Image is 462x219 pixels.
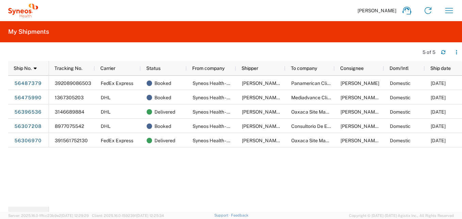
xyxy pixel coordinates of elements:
[154,133,175,148] span: Delivered
[14,121,42,132] a: 56307208
[341,138,459,143] span: Andrea Alicia Colli Dominguez - Beatriz Elena Mayoral
[193,95,294,100] span: Syneos Health - Grupo Logístico y para la Salud
[341,123,419,129] span: Ruth Cerino Javier
[242,123,324,129] span: Edson Nava o Diego Alvarez
[341,95,419,100] span: Marco Sanchez Bustillos
[242,138,324,143] span: Edson Nava o Diego Alvarez
[291,123,402,129] span: Consultorio De Especialidad Alergologia Pediatrica
[8,28,49,36] h2: My Shipments
[431,123,446,129] span: 08/13/2025
[55,109,84,115] span: 3146689884
[193,109,294,115] span: Syneos Health - Grupo Logístico y para la Salud
[431,138,446,143] span: 07/30/2025
[358,8,396,14] span: [PERSON_NAME]
[61,214,89,218] span: [DATE] 12:29:29
[14,92,42,103] a: 56475990
[242,81,324,86] span: Edson Nava o Diego Alvarez
[231,213,248,217] a: Feedback
[431,95,446,100] span: 08/13/2025
[430,65,451,71] span: Ship date
[55,138,88,143] span: 391561752130
[101,81,133,86] span: FedEx Express
[14,78,42,89] a: 56487379
[390,65,409,71] span: Dom/Intl
[14,135,42,146] a: 56306970
[390,81,411,86] span: Domestic
[101,138,133,143] span: FedEx Express
[291,138,450,143] span: Oaxaca Site Management Organization S.C. (OSMO) Investigacion Clinica
[101,109,111,115] span: DHL
[340,65,364,71] span: Consignee
[146,65,161,71] span: Status
[92,214,164,218] span: Client: 2025.16.0-1592391
[101,95,111,100] span: DHL
[100,65,115,71] span: Carrier
[14,65,32,71] span: Ship No.
[291,65,317,71] span: To company
[341,109,459,115] span: Andrea Alicia Colli Dominguez - Beatriz Elena Mayoral
[136,214,164,218] span: [DATE] 12:25:34
[291,109,450,115] span: Oaxaca Site Management Organization S.C. (OSMO) Investigacion Clinica
[193,138,294,143] span: Syneos Health - Grupo Logístico y para la Salud
[291,81,401,86] span: Panamerican Clinical Research Mexico S.A. de C.V.
[14,107,42,118] a: 56396536
[55,95,84,100] span: 1367305203
[55,123,84,129] span: 8977075542
[349,213,454,219] span: Copyright © [DATE]-[DATE] Agistix Inc., All Rights Reserved
[341,81,379,86] span: Javier Delgado Guevara
[214,213,231,217] a: Support
[192,65,225,71] span: From company
[193,123,291,129] span: Syneos Health - Grupo Logistico para la Salud
[154,119,171,133] span: Booked
[431,81,446,86] span: 08/14/2025
[154,105,175,119] span: Delivered
[390,123,411,129] span: Domestic
[54,65,82,71] span: Tracking No.
[291,95,338,100] span: Mediadvance Clinical
[154,90,171,105] span: Booked
[101,123,111,129] span: DHL
[55,81,91,86] span: 392089086503
[154,76,171,90] span: Booked
[390,95,411,100] span: Domestic
[423,49,435,55] div: 5 of 5
[242,109,324,115] span: Edson Nava o Diego Alvarez
[242,65,258,71] span: Shipper
[390,109,411,115] span: Domestic
[8,214,89,218] span: Server: 2025.16.0-1ffcc23b9e2
[242,95,324,100] span: Edson Nava o Diego Alvarez
[193,81,294,86] span: Syneos Health - Grupo Logístico y para la Salud
[431,109,446,115] span: 08/11/2025
[390,138,411,143] span: Domestic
